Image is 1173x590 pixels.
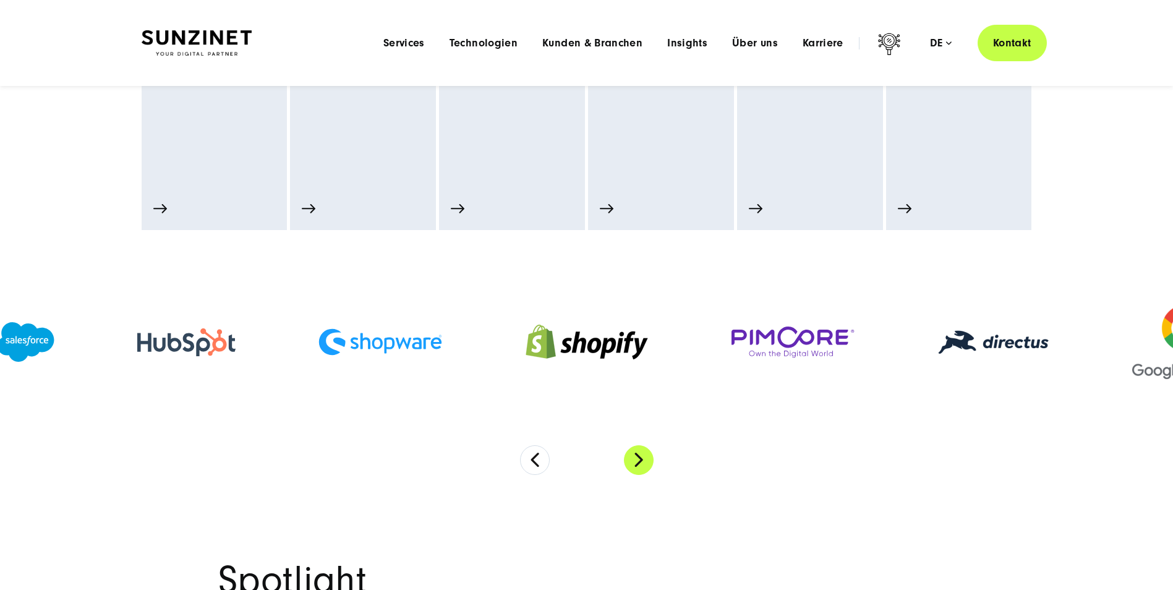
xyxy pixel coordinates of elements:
img: Shopware Partner Agentur - Digitalagentur SUNZINET [318,328,442,356]
img: Pimcore Partner Agentur - Digitalagentur SUNZINET [732,327,855,358]
a: Über uns [732,37,778,49]
button: Next [624,445,654,475]
a: Insights [667,37,707,49]
a: Karriere [803,37,843,49]
div: de [930,37,952,49]
img: SUNZINET Full Service Digital Agentur [142,30,252,56]
img: Shopify Partner Agentur - Digitalagentur SUNZINET [525,309,649,375]
img: HubSpot Gold Partner Agentur - Digitalagentur SUNZINET [137,328,236,356]
img: Directus Partner Agentur - Digitalagentur SUNZINET [938,330,1049,354]
button: Previous [520,445,550,475]
a: Kunden & Branchen [542,37,642,49]
a: Technologien [450,37,518,49]
a: Kontakt [978,25,1047,61]
a: Services [383,37,425,49]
